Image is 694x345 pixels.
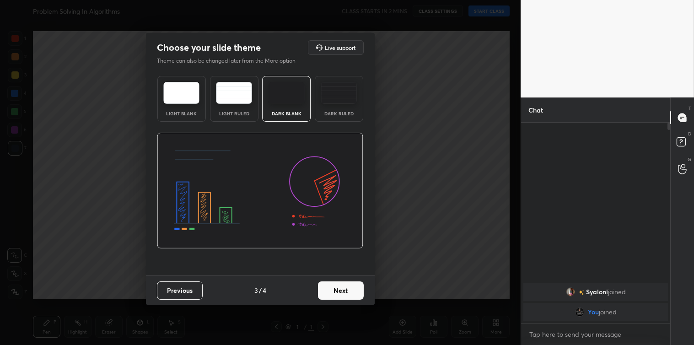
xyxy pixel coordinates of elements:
[157,42,261,54] h2: Choose your slide theme
[216,82,252,104] img: lightRuledTheme.5fabf969.svg
[321,111,357,116] div: Dark Ruled
[565,287,575,296] img: 9d8aa854a8a644ddbb37ec9aa448d677.jpg
[587,308,598,316] span: You
[157,281,203,300] button: Previous
[269,82,305,104] img: darkTheme.f0cc69e5.svg
[216,111,253,116] div: Light Ruled
[688,130,691,137] p: D
[521,281,670,323] div: grid
[263,286,266,295] h4: 4
[689,105,691,112] p: T
[318,281,364,300] button: Next
[259,286,262,295] h4: /
[157,133,363,249] img: darkThemeBanner.d06ce4a2.svg
[688,156,691,163] p: G
[157,57,305,65] p: Theme can also be changed later from the More option
[163,111,200,116] div: Light Blank
[321,82,357,104] img: darkRuledTheme.de295e13.svg
[521,98,550,122] p: Chat
[325,45,355,50] h5: Live support
[578,290,584,295] img: no-rating-badge.077c3623.svg
[586,288,608,296] span: Syaloni
[608,288,625,296] span: joined
[163,82,199,104] img: lightTheme.e5ed3b09.svg
[575,307,584,317] img: e60519a4c4f740609fbc41148676dd3d.jpg
[268,111,305,116] div: Dark Blank
[254,286,258,295] h4: 3
[598,308,616,316] span: joined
